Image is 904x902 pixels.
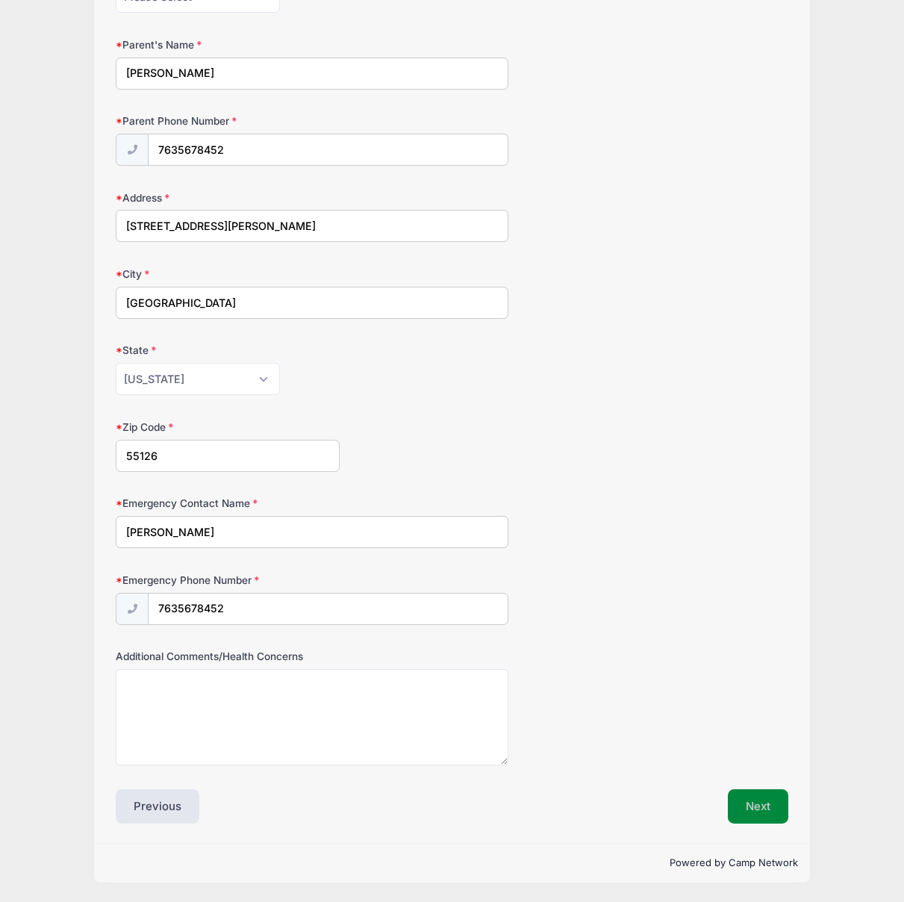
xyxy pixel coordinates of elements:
[116,190,340,205] label: Address
[116,440,340,472] input: xxxxx
[148,134,508,166] input: (xxx) xxx-xxxx
[116,789,199,824] button: Previous
[116,420,340,435] label: Zip Code
[148,593,508,625] input: (xxx) xxx-xxxx
[116,113,340,128] label: Parent Phone Number
[106,856,798,871] p: Powered by Camp Network
[728,789,788,824] button: Next
[116,343,340,358] label: State
[116,496,340,511] label: Emergency Contact Name
[116,649,340,664] label: Additional Comments/Health Concerns
[116,37,340,52] label: Parent's Name
[116,267,340,282] label: City
[116,573,340,588] label: Emergency Phone Number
